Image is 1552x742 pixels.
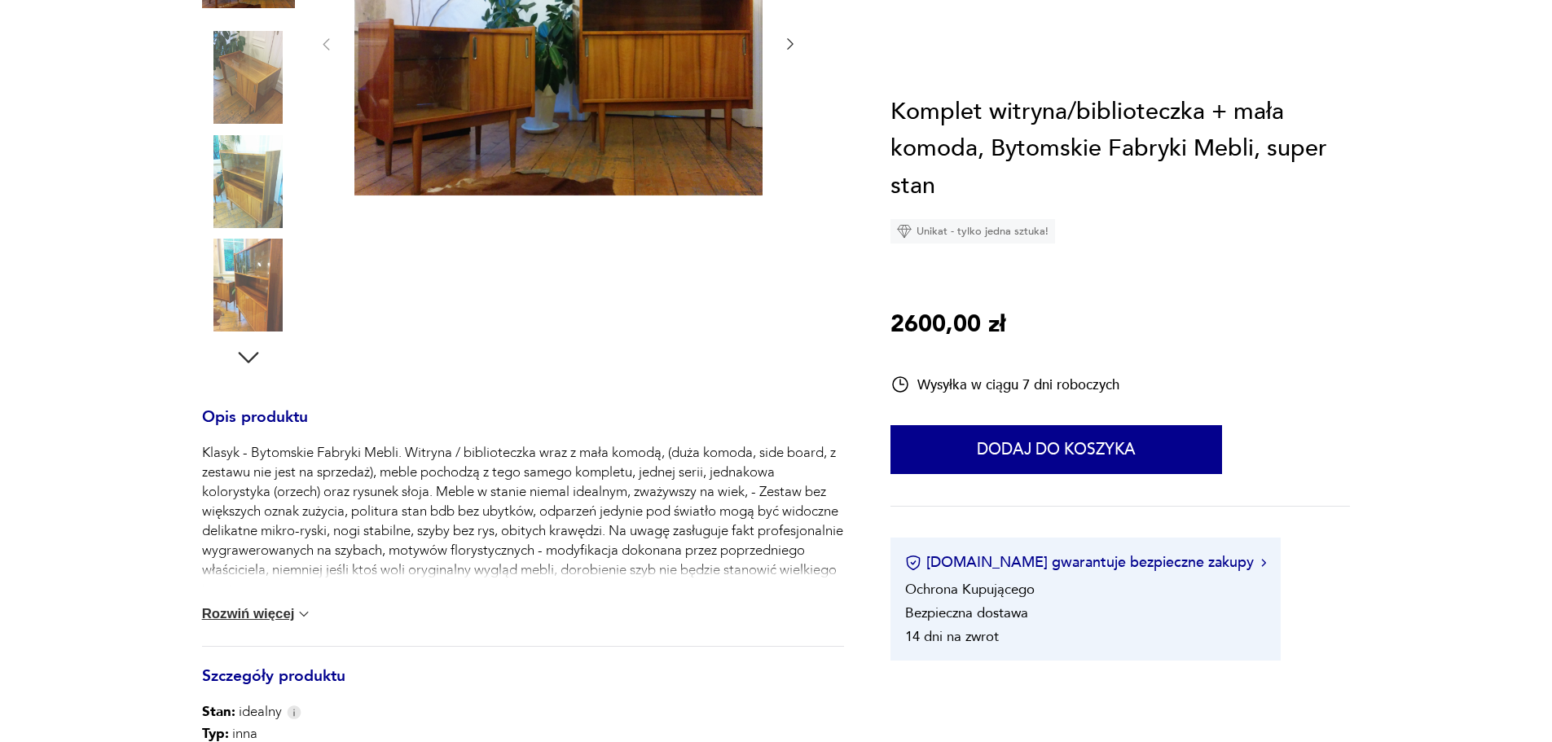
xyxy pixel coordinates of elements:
[905,553,1266,573] button: [DOMAIN_NAME] gwarantuje bezpieczne zakupy
[202,443,844,599] p: Klasyk - Bytomskie Fabryki Mebli. Witryna / biblioteczka wraz z mała komodą, (duża komoda, side b...
[890,220,1055,244] div: Unikat - tylko jedna sztuka!
[202,702,282,722] span: idealny
[905,628,999,647] li: 14 dni na zwrot
[202,411,844,444] h3: Opis produktu
[296,606,312,622] img: chevron down
[905,581,1035,599] li: Ochrona Kupującego
[202,670,844,703] h3: Szczegóły produktu
[890,307,1005,345] p: 2600,00 zł
[287,705,301,719] img: Info icon
[890,375,1119,395] div: Wysyłka w ciągu 7 dni roboczych
[202,702,235,721] b: Stan:
[1261,559,1266,567] img: Ikona strzałki w prawo
[202,31,295,124] img: Zdjęcie produktu Komplet witryna/biblioteczka + mała komoda, Bytomskie Fabryki Mebli, super stan
[202,606,313,622] button: Rozwiń więcej
[905,555,921,571] img: Ikona certyfikatu
[897,225,912,239] img: Ikona diamentu
[890,426,1222,475] button: Dodaj do koszyka
[202,239,295,331] img: Zdjęcie produktu Komplet witryna/biblioteczka + mała komoda, Bytomskie Fabryki Mebli, super stan
[905,604,1028,623] li: Bezpieczna dostawa
[890,94,1350,205] h1: Komplet witryna/biblioteczka + mała komoda, Bytomskie Fabryki Mebli, super stan
[202,135,295,228] img: Zdjęcie produktu Komplet witryna/biblioteczka + mała komoda, Bytomskie Fabryki Mebli, super stan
